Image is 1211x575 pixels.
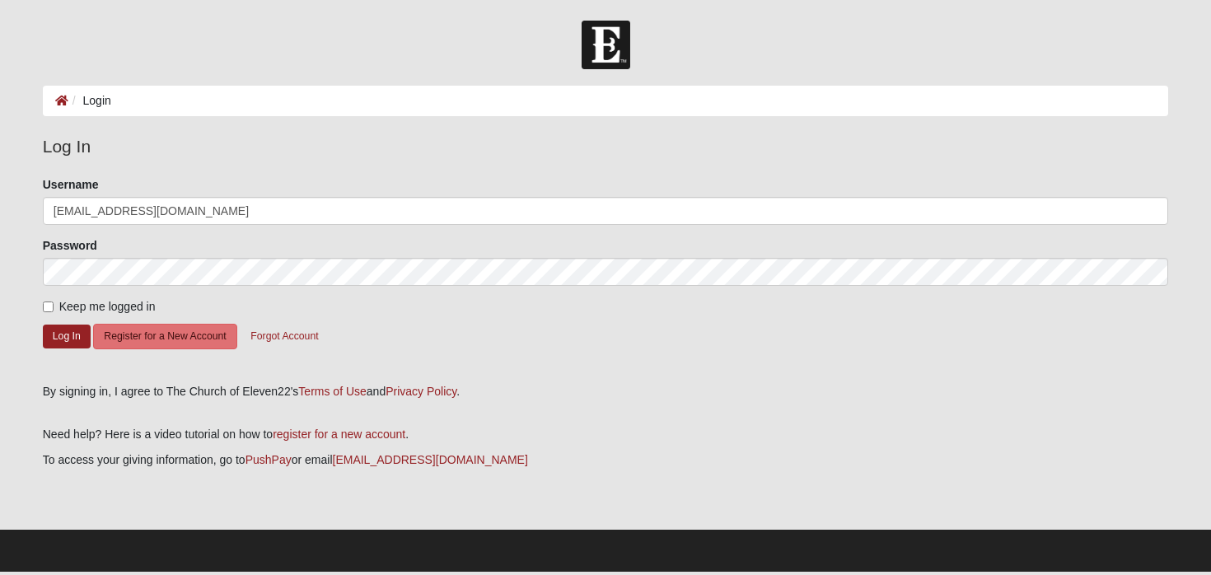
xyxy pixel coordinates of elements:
p: Need help? Here is a video tutorial on how to . [43,426,1169,443]
p: To access your giving information, go to or email [43,451,1169,469]
button: Log In [43,325,91,348]
a: Terms of Use [298,385,366,398]
input: Keep me logged in [43,302,54,312]
a: PushPay [245,453,292,466]
button: Register for a New Account [93,324,236,349]
label: Password [43,237,97,254]
div: By signing in, I agree to The Church of Eleven22's and . [43,383,1169,400]
a: register for a new account [273,428,405,441]
img: Church of Eleven22 Logo [582,21,630,69]
span: Keep me logged in [59,300,156,313]
legend: Log In [43,133,1169,160]
li: Login [68,92,111,110]
label: Username [43,176,99,193]
a: [EMAIL_ADDRESS][DOMAIN_NAME] [333,453,528,466]
a: Privacy Policy [386,385,456,398]
button: Forgot Account [240,324,329,349]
